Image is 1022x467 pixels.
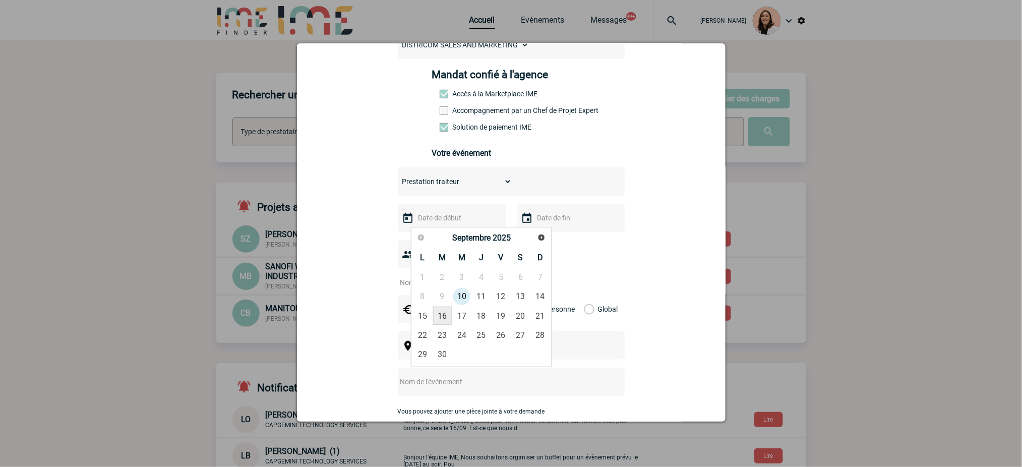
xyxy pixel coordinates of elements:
[420,253,425,262] span: Lundi
[479,253,484,262] span: Jeudi
[511,287,530,306] a: 13
[535,211,605,224] input: Date de fin
[440,106,484,114] label: Prestation payante
[398,276,493,289] input: Nombre de participants
[452,233,491,243] span: Septembre
[416,211,486,224] input: Date de début
[453,326,471,344] a: 24
[492,326,510,344] a: 26
[472,287,491,306] a: 11
[472,307,491,325] a: 18
[511,307,530,325] a: 20
[531,326,550,344] a: 28
[398,408,625,415] p: Vous pouvez ajouter une pièce jointe à votre demande
[492,287,510,306] a: 12
[440,90,484,98] label: Accès à la Marketplace IME
[499,253,504,262] span: Vendredi
[453,287,471,306] a: 10
[413,307,432,325] a: 15
[432,148,590,158] h3: Votre événement
[492,307,510,325] a: 19
[458,253,465,262] span: Mercredi
[433,345,452,363] a: 30
[433,326,452,344] a: 23
[534,230,549,245] a: Suivant
[439,253,446,262] span: Mardi
[440,123,484,131] label: Conformité aux process achat client, Prise en charge de la facturation, Mutualisation de plusieur...
[537,233,546,242] span: Suivant
[493,233,511,243] span: 2025
[531,287,550,306] a: 14
[398,375,598,388] input: Nom de l'événement
[413,326,432,344] a: 22
[584,295,590,323] label: Global
[511,326,530,344] a: 27
[537,253,543,262] span: Dimanche
[531,307,550,325] a: 21
[472,326,491,344] a: 25
[432,69,548,81] h4: Mandat confié à l'agence
[453,307,471,325] a: 17
[433,307,452,325] a: 16
[518,253,523,262] span: Samedi
[413,345,432,363] a: 29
